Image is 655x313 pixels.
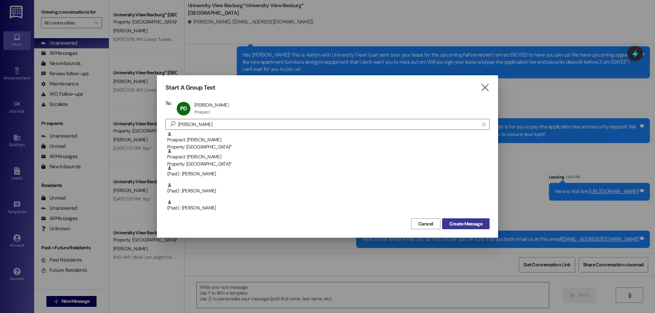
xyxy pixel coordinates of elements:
span: Create Message [449,220,482,228]
i:  [480,84,490,91]
span: PD [180,105,187,112]
div: Prospect: [PERSON_NAME]Property: [GEOGRAPHIC_DATA]* [165,148,490,166]
div: Prospect: [PERSON_NAME] [167,131,490,151]
button: Create Message [442,218,490,229]
div: (Past) : [PERSON_NAME] [167,183,490,194]
h3: Start A Group Text [165,84,215,92]
div: Property: [GEOGRAPHIC_DATA]* [167,143,490,151]
input: Search for any contact or apartment [178,120,478,129]
div: [PERSON_NAME] [194,102,229,108]
div: (Past) : [PERSON_NAME] [165,200,490,217]
button: Cancel [411,218,440,229]
div: (Past) : [PERSON_NAME] [167,166,490,177]
div: Prospect [194,109,210,115]
i:  [167,121,178,128]
i:  [482,122,485,127]
div: Prospect: [PERSON_NAME] [167,148,490,168]
button: Clear text [478,119,489,129]
div: Property: [GEOGRAPHIC_DATA]* [167,160,490,168]
span: Cancel [418,220,433,228]
h3: To: [165,100,172,106]
div: (Past) : [PERSON_NAME] [167,200,490,212]
div: (Past) : [PERSON_NAME] [165,166,490,183]
div: (Past) : [PERSON_NAME] [165,183,490,200]
div: Prospect: [PERSON_NAME]Property: [GEOGRAPHIC_DATA]* [165,131,490,148]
